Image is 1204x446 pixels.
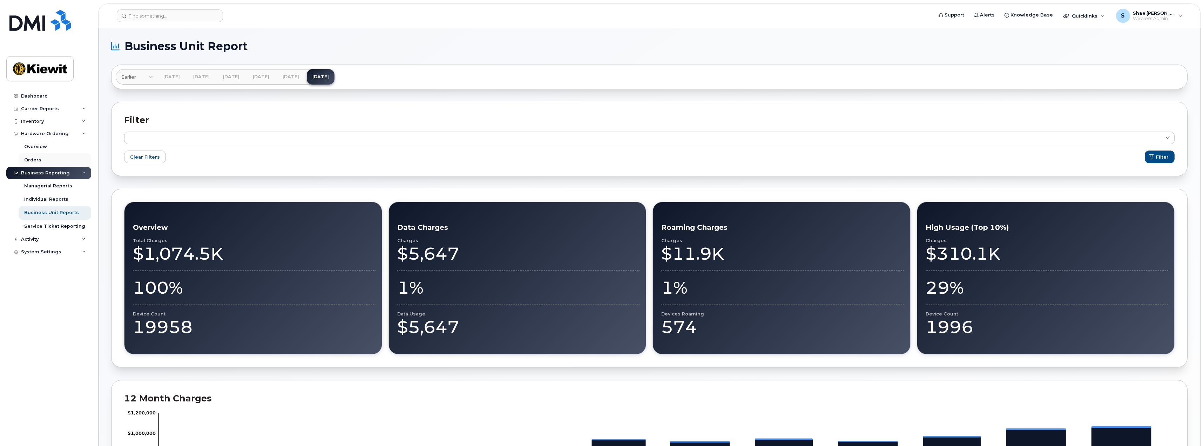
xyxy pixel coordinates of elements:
[926,317,1168,338] div: 1996
[124,393,1175,404] h2: 12 Month Charges
[1145,151,1175,163] button: Filter
[1173,415,1199,441] iframe: Messenger Launcher
[121,74,136,80] span: Earlier
[397,311,640,317] div: Data Usage
[124,41,248,52] span: Business Unit Report
[130,154,160,160] span: Clear Filters
[277,69,305,85] a: [DATE]
[133,311,376,317] div: Device Count
[133,243,376,264] div: $1,074.5K
[926,311,1168,317] div: Device Count
[926,223,1168,232] h3: High Usage (Top 10%)
[397,238,640,243] div: Charges
[661,311,904,317] div: Devices Roaming
[116,69,153,85] a: Earlier
[133,238,376,243] div: Total Charges
[247,69,275,85] a: [DATE]
[926,243,1168,264] div: $310.1K
[124,115,1175,125] h2: Filter
[661,238,904,243] div: Charges
[217,69,245,85] a: [DATE]
[926,238,1168,243] div: Charges
[133,277,376,298] div: 100%
[128,410,156,415] tspan: $1,200,000
[1156,154,1169,160] span: Filter
[188,69,215,85] a: [DATE]
[397,223,640,232] h3: Data Charges
[397,243,640,264] div: $5,647
[661,317,904,338] div: 574
[661,243,904,264] div: $11.9K
[124,151,166,163] button: Clear Filters
[128,431,156,436] tspan: $1,000,000
[133,223,376,232] h3: Overview
[397,277,640,298] div: 1%
[397,317,640,338] div: $5,647
[307,69,334,85] a: [DATE]
[158,69,185,85] a: [DATE]
[661,277,904,298] div: 1%
[133,317,376,338] div: 19958
[926,277,1168,298] div: 29%
[661,223,904,232] h3: Roaming Charges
